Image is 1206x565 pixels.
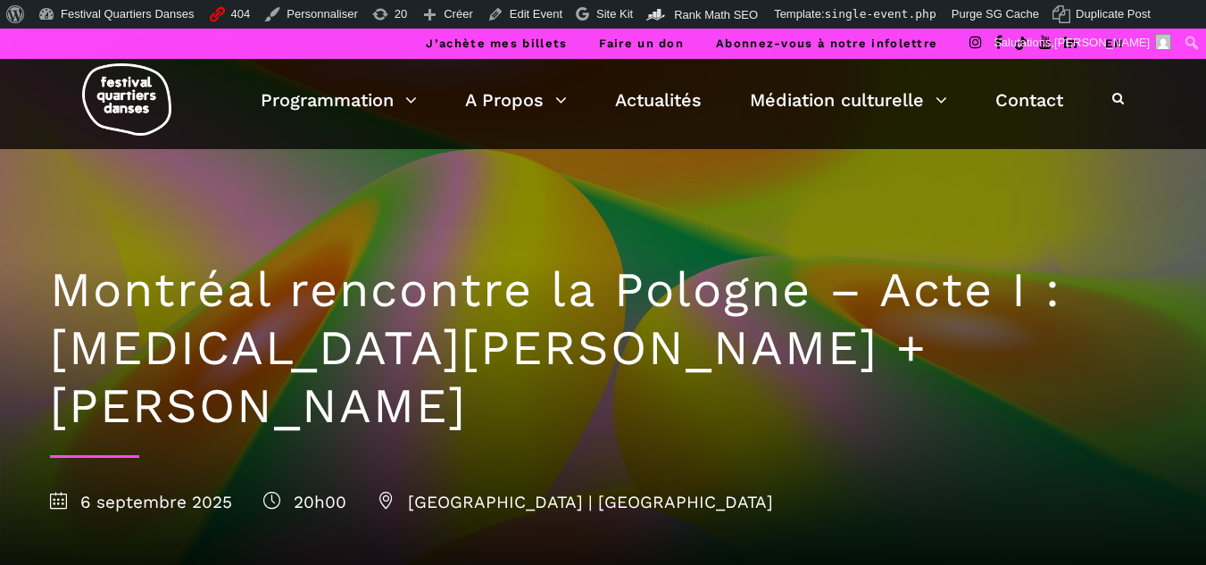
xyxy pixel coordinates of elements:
[596,7,633,21] span: Site Kit
[426,37,567,50] a: J’achète mes billets
[261,85,417,115] a: Programmation
[716,37,937,50] a: Abonnez-vous à notre infolettre
[615,85,702,115] a: Actualités
[378,492,773,512] span: [GEOGRAPHIC_DATA] | [GEOGRAPHIC_DATA]
[825,7,936,21] span: single-event.php
[674,8,758,21] span: Rank Math SEO
[465,85,567,115] a: A Propos
[995,85,1063,115] a: Contact
[599,37,684,50] a: Faire un don
[987,29,1178,57] a: Salutations,
[263,492,346,512] span: 20h00
[82,63,171,136] img: logo-fqd-med
[50,492,232,512] span: 6 septembre 2025
[50,262,1157,435] h1: Montréal rencontre la Pologne – Acte I : [MEDICAL_DATA][PERSON_NAME] + [PERSON_NAME]
[750,85,947,115] a: Médiation culturelle
[1054,36,1150,49] span: [PERSON_NAME]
